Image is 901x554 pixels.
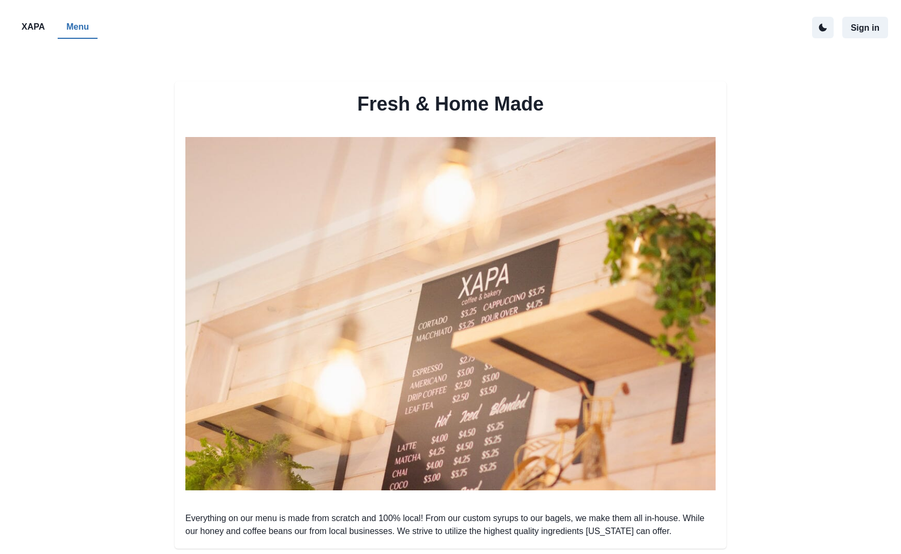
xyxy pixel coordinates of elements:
[812,17,834,38] button: active dark theme mode
[66,20,89,33] p: Menu
[842,17,888,38] button: Sign in
[185,137,716,490] img: menu bilboard
[22,20,45,33] p: XAPA
[185,92,716,115] h2: Fresh & Home Made
[185,512,716,538] p: Everything on our menu is made from scratch and 100% local! From our custom syrups to our bagels,...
